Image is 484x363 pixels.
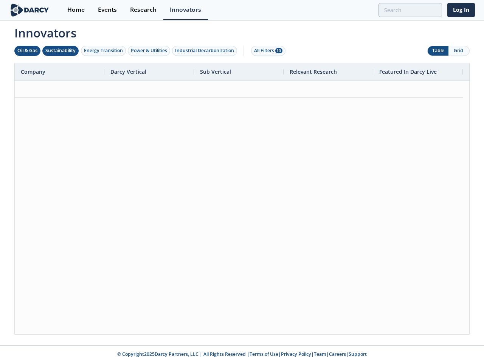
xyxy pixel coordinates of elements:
[314,351,326,357] a: Team
[379,3,442,17] input: Advanced Search
[254,47,282,54] div: All Filters
[200,68,231,75] span: Sub Vertical
[81,46,126,56] button: Energy Transition
[428,46,448,56] button: Table
[130,7,157,13] div: Research
[9,21,475,42] span: Innovators
[14,46,40,56] button: Oil & Gas
[128,46,170,56] button: Power & Utilities
[17,47,37,54] div: Oil & Gas
[172,46,237,56] button: Industrial Decarbonization
[250,351,278,357] a: Terms of Use
[290,68,337,75] span: Relevant Research
[281,351,311,357] a: Privacy Policy
[21,68,45,75] span: Company
[110,68,146,75] span: Darcy Vertical
[170,7,201,13] div: Innovators
[448,46,469,56] button: Grid
[251,46,285,56] button: All Filters 10
[175,47,234,54] div: Industrial Decarbonization
[11,351,473,358] p: © Copyright 2025 Darcy Partners, LLC | All Rights Reserved | | | | |
[98,7,117,13] div: Events
[447,3,475,17] a: Log In
[84,47,123,54] div: Energy Transition
[275,48,282,53] span: 10
[379,68,437,75] span: Featured In Darcy Live
[131,47,167,54] div: Power & Utilities
[42,46,79,56] button: Sustainability
[349,351,367,357] a: Support
[67,7,85,13] div: Home
[329,351,346,357] a: Careers
[9,3,50,17] img: logo-wide.svg
[45,47,76,54] div: Sustainability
